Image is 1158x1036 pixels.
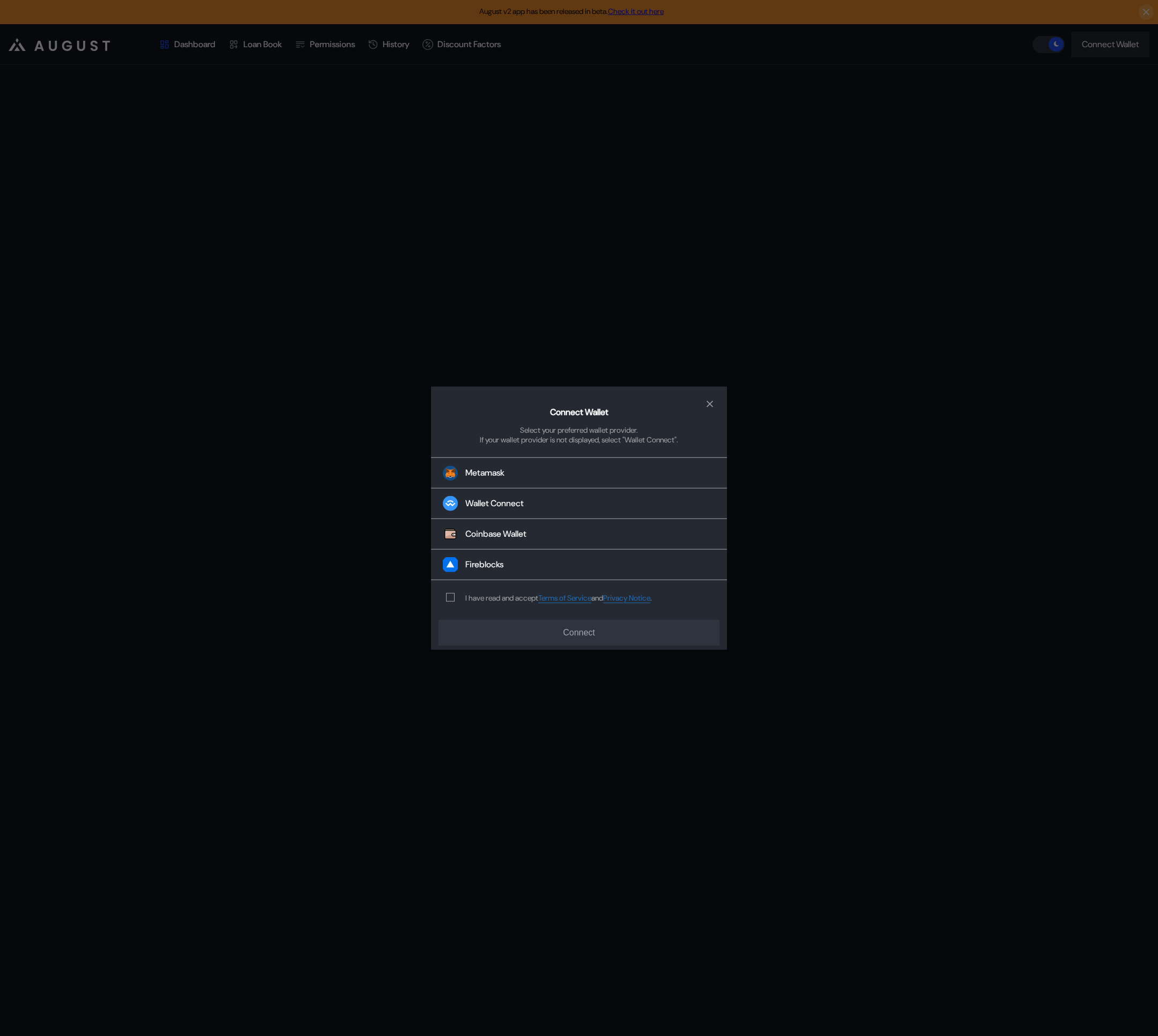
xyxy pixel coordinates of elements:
div: I have read and accept . [465,593,652,603]
img: Coinbase Wallet [443,527,458,542]
div: Fireblocks [465,559,503,570]
button: FireblocksFireblocks [431,550,727,580]
button: Metamask [431,457,727,489]
button: Wallet Connect [431,489,727,519]
button: close modal [701,395,718,412]
div: If your wallet provider is not displayed, select "Wallet Connect". [480,434,678,444]
a: Privacy Notice [603,593,650,603]
div: Select your preferred wallet provider. [520,425,638,434]
div: Wallet Connect [465,498,524,509]
div: Coinbase Wallet [465,528,526,539]
button: Connect [439,619,719,645]
img: Fireblocks [443,557,458,572]
a: Terms of Service [538,593,591,603]
div: Metamask [465,467,504,478]
h2: Connect Wallet [550,406,608,418]
span: and [591,593,603,603]
button: Coinbase WalletCoinbase Wallet [431,519,727,550]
